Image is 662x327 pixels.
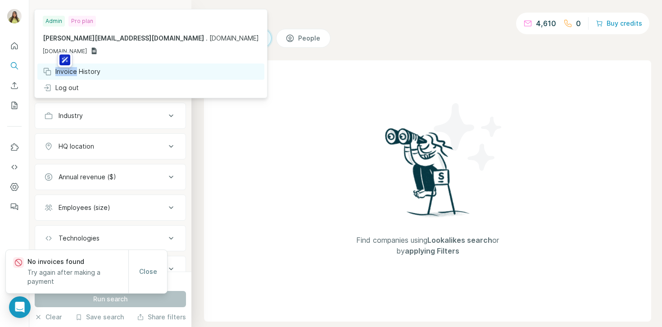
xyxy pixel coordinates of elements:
img: Avatar [7,9,22,23]
button: Hide [155,5,191,19]
p: 4,610 [536,18,556,29]
span: [DOMAIN_NAME] [43,47,87,55]
p: 0 [576,18,581,29]
div: Technologies [59,234,100,243]
div: Invoice History [43,67,100,76]
span: . [206,34,208,42]
p: Try again after making a payment [27,268,128,286]
span: Find companies using or by [347,235,509,256]
div: Employees (size) [59,203,110,212]
h4: Search [204,11,651,23]
button: Buy credits [596,17,642,30]
button: Enrich CSV [7,77,22,94]
button: My lists [7,97,22,114]
div: Admin [43,16,65,27]
p: No invoices found [27,257,128,266]
img: Surfe Illustration - Woman searching with binoculars [381,126,475,226]
button: Industry [35,105,186,127]
span: [PERSON_NAME][EMAIL_ADDRESS][DOMAIN_NAME] [43,34,204,42]
button: HQ location [35,136,186,157]
span: [DOMAIN_NAME] [209,34,259,42]
span: People [298,34,321,43]
div: HQ location [59,142,94,151]
button: Employees (size) [35,197,186,218]
button: Dashboard [7,179,22,195]
button: Quick start [7,38,22,54]
div: Industry [59,111,83,120]
span: Lookalikes search [427,236,492,245]
button: Technologies [35,227,186,249]
div: Pro plan [68,16,96,27]
button: Close [133,263,163,280]
span: Close [139,267,157,276]
img: Surfe Illustration - Stars [428,96,509,177]
button: Use Surfe on LinkedIn [7,139,22,155]
button: Annual revenue ($) [35,166,186,188]
div: New search [35,8,67,16]
button: Use Surfe API [7,159,22,175]
div: Annual revenue ($) [59,173,116,182]
span: applying Filters [405,246,459,255]
button: Feedback [7,199,22,215]
button: Search [7,58,22,74]
div: Log out [43,83,79,92]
